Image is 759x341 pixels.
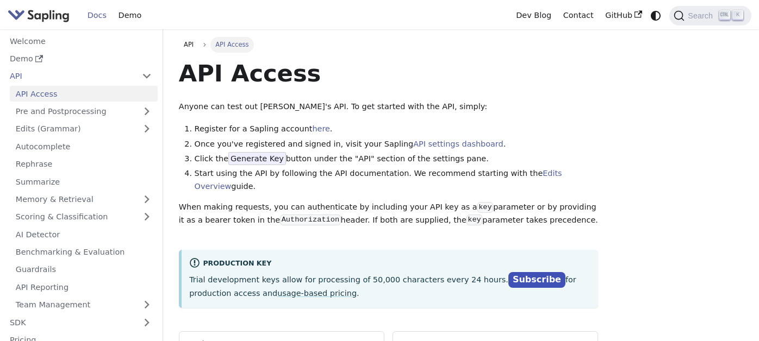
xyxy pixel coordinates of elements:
button: Search (Ctrl+K) [669,6,751,26]
li: Start using the API by following the API documentation. We recommend starting with the guide. [195,167,599,193]
kbd: K [732,10,743,20]
span: API [184,41,194,48]
button: Switch between dark and light mode (currently system mode) [648,8,664,23]
a: Demo [113,7,147,24]
p: When making requests, you can authenticate by including your API key as a parameter or by providi... [179,201,599,227]
a: Dev Blog [510,7,557,24]
a: AI Detector [10,226,158,242]
a: GitHub [599,7,648,24]
a: Pre and Postprocessing [10,104,158,119]
span: API Access [210,37,254,52]
a: Demo [4,51,158,67]
p: Trial development keys allow for processing of 50,000 characters every 24 hours. for production a... [189,273,590,300]
li: Click the button under the "API" section of the settings pane. [195,153,599,166]
div: Production Key [189,257,590,270]
code: key [466,214,482,225]
span: Search [685,11,719,20]
a: API [179,37,199,52]
a: Welcome [4,33,158,49]
a: Summarize [10,174,158,190]
a: Edits (Grammar) [10,121,158,137]
a: API [4,68,136,84]
li: Once you've registered and signed in, visit your Sapling . [195,138,599,151]
a: Rephrase [10,156,158,172]
a: Guardrails [10,262,158,277]
img: Sapling.ai [8,8,70,23]
a: Subscribe [508,272,565,288]
button: Collapse sidebar category 'API' [136,68,158,84]
a: Docs [82,7,113,24]
a: usage-based pricing [277,289,357,298]
p: Anyone can test out [PERSON_NAME]'s API. To get started with the API, simply: [179,100,599,113]
a: Contact [557,7,600,24]
a: Team Management [10,297,158,313]
nav: Breadcrumbs [179,37,599,52]
li: Register for a Sapling account . [195,123,599,136]
a: Scoring & Classification [10,209,158,225]
a: here [312,124,329,133]
a: API settings dashboard [413,140,503,148]
code: Authorization [280,214,340,225]
a: Sapling.ai [8,8,73,23]
span: Generate Key [228,152,286,165]
a: Memory & Retrieval [10,192,158,207]
a: API Reporting [10,279,158,295]
a: SDK [4,314,136,330]
a: API Access [10,86,158,102]
code: key [477,202,493,213]
a: Benchmarking & Evaluation [10,244,158,260]
button: Expand sidebar category 'SDK' [136,314,158,330]
a: Autocomplete [10,138,158,154]
h1: API Access [179,59,599,88]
